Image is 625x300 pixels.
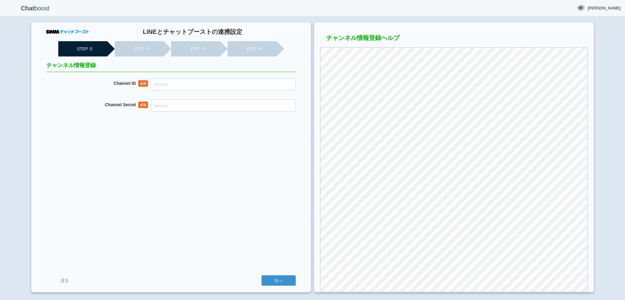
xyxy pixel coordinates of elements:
[58,41,107,56] li: STEP ①
[577,4,585,12] img: User Image
[228,41,276,56] li: STEP ④
[138,80,148,87] span: 必須
[46,275,83,286] a: 戻る
[171,41,220,56] li: STEP ③
[138,102,148,108] span: 必須
[320,34,587,44] h3: チャンネル情報登録ヘルプ
[105,102,136,107] label: Channel Secret
[151,78,296,90] input: xxxxxx
[588,5,620,11] span: [PERSON_NAME]
[262,275,296,286] input: 次へ
[115,41,164,56] li: STEP ②
[46,63,296,72] h2: チャンネル情報登録
[114,81,136,86] label: Channel ID
[21,5,34,12] b: Chat
[89,28,296,35] h1: LINEとチャットブーストの連携設定
[46,30,89,34] img: DMMチャットブースト
[151,99,296,112] input: xxxxxx
[5,1,66,16] p: boost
